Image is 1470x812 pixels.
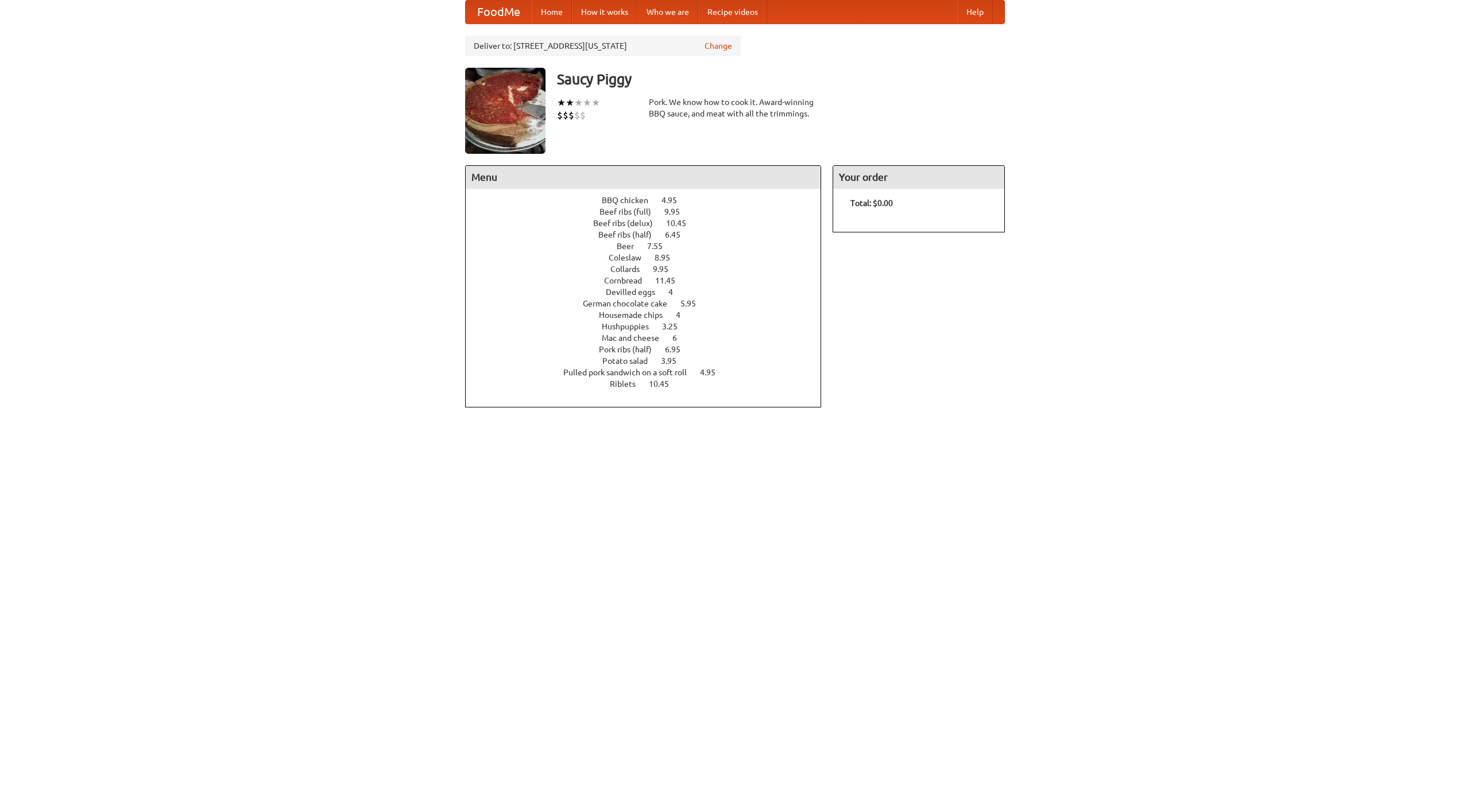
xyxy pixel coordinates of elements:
a: Potato salad 3.95 [602,356,698,366]
span: 3.95 [661,356,688,366]
a: Housemade chips 4 [599,310,702,320]
a: Recipe videos [698,1,767,24]
a: Coleslaw 8.95 [609,253,691,262]
span: 6.95 [665,345,692,354]
a: How it works [572,1,637,24]
div: Pork. We know how to cook it. Award-winning BBQ sauce, and meat with all the trimmings. [649,96,821,119]
a: Beef ribs (delux) 10.45 [593,219,707,228]
a: Mac and cheese 6 [602,333,698,343]
div: Deliver to: [STREET_ADDRESS][US_STATE] [465,36,741,56]
span: Devilled eggs [606,287,667,297]
span: 4 [668,287,684,297]
span: 10.45 [666,219,698,228]
span: 6 [672,333,688,343]
span: 10.45 [649,379,680,388]
span: Beef ribs (full) [599,207,663,216]
span: 4.95 [661,196,688,205]
li: $ [557,109,563,122]
a: Beef ribs (full) 9.95 [599,207,701,216]
li: $ [574,109,580,122]
img: angular.jpg [465,68,546,154]
h4: Your order [833,166,1004,189]
span: Beer [617,242,645,251]
span: German chocolate cake [583,299,679,308]
a: Beer 7.55 [617,242,684,251]
a: Pulled pork sandwich on a soft roll 4.95 [563,368,737,377]
li: $ [563,109,568,122]
a: BBQ chicken 4.95 [602,196,698,205]
span: 9.95 [664,207,691,216]
span: 6.45 [665,230,692,239]
span: Coleslaw [609,253,653,262]
a: Who we are [637,1,698,24]
li: $ [580,109,586,122]
span: 7.55 [647,242,674,251]
span: Housemade chips [599,310,674,320]
a: Help [957,1,993,24]
span: 8.95 [655,253,682,262]
span: BBQ chicken [602,196,660,205]
li: $ [568,109,574,122]
span: Hushpuppies [602,322,660,331]
span: Pork ribs (half) [599,345,663,354]
b: Total: $0.00 [850,199,893,208]
a: Devilled eggs 4 [606,287,694,297]
span: Collards [610,265,651,274]
a: Pork ribs (half) 6.95 [599,345,702,354]
span: Pulled pork sandwich on a soft roll [563,368,698,377]
li: ★ [566,96,574,109]
a: Riblets 10.45 [610,379,690,388]
a: Hushpuppies 3.25 [602,322,699,331]
span: Beef ribs (half) [598,230,663,239]
a: German chocolate cake 5.95 [583,299,717,308]
span: 4 [676,310,692,320]
span: Riblets [610,379,647,388]
li: ★ [574,96,583,109]
a: Collards 9.95 [610,265,690,274]
a: Beef ribs (half) 6.45 [598,230,702,239]
span: 11.45 [655,276,687,285]
li: ★ [583,96,591,109]
span: 4.95 [700,368,727,377]
li: ★ [557,96,566,109]
span: 9.95 [653,265,680,274]
span: 5.95 [680,299,707,308]
span: Mac and cheese [602,333,671,343]
li: ★ [591,96,600,109]
span: 3.25 [662,322,689,331]
span: Beef ribs (delux) [593,219,664,228]
a: Home [532,1,572,24]
a: FoodMe [466,1,532,24]
h3: Saucy Piggy [557,68,1005,91]
h4: Menu [466,166,821,189]
a: Cornbread 11.45 [604,276,697,285]
span: Cornbread [604,276,653,285]
a: Change [705,40,732,52]
span: Potato salad [602,356,659,366]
